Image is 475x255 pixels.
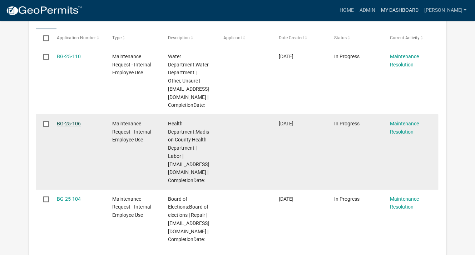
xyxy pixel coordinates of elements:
span: In Progress [334,121,360,126]
span: Status [334,35,347,40]
span: Water Department:Water Department | Other, Unsure | nmcdaniel@madisonco.us | CompletionDate: [168,54,209,108]
span: 09/17/2025 [279,54,293,59]
a: BG-25-106 [57,121,81,126]
span: Maintenance Request - Internal Employee Use [112,196,151,218]
a: My Dashboard [378,4,421,17]
span: Maintenance Request - Internal Employee Use [112,54,151,76]
datatable-header-cell: Current Activity [383,29,438,46]
span: 09/12/2025 [279,196,293,202]
a: Home [336,4,356,17]
datatable-header-cell: Type [105,29,161,46]
span: In Progress [334,54,360,59]
span: Type [112,35,122,40]
a: [PERSON_NAME] [421,4,469,17]
span: Applicant [223,35,242,40]
datatable-header-cell: Date Created [272,29,327,46]
datatable-header-cell: Application Number [50,29,105,46]
span: Application Number [57,35,96,40]
datatable-header-cell: Description [161,29,216,46]
a: BG-25-110 [57,54,81,59]
span: Description [168,35,189,40]
span: Date Created [279,35,304,40]
span: Health Department:Madison County Health Department | Labor | cstephen@madisonco.us | CompletionDate: [168,121,209,183]
span: Maintenance Request - Internal Employee Use [112,121,151,143]
a: Maintenance Resolution [390,196,419,210]
span: Board of Elections:Board of elections | Repair | cstephen@madisonco.us | CompletionDate: [168,196,209,242]
datatable-header-cell: Select [36,29,50,46]
span: In Progress [334,196,360,202]
datatable-header-cell: Applicant [217,29,272,46]
a: Admin [356,4,378,17]
a: BG-25-104 [57,196,81,202]
span: 09/15/2025 [279,121,293,126]
a: Maintenance Resolution [390,54,419,67]
a: Maintenance Resolution [390,121,419,135]
datatable-header-cell: Status [327,29,383,46]
span: Current Activity [390,35,419,40]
